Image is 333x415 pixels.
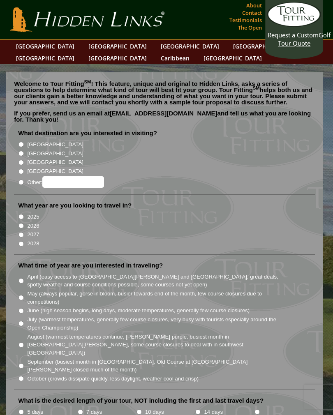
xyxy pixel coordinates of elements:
label: 2028 [27,240,39,248]
label: [GEOGRAPHIC_DATA] [27,150,83,158]
a: Contact [240,7,264,18]
sup: SM [253,85,260,90]
label: 2027 [27,231,39,239]
a: Caribbean [157,52,194,64]
label: [GEOGRAPHIC_DATA] [27,158,83,166]
label: September (busiest month in [GEOGRAPHIC_DATA], Old Course at [GEOGRAPHIC_DATA][PERSON_NAME] close... [27,358,281,374]
p: If you prefer, send us an email at and tell us what you are looking for. Thank you! [14,110,314,129]
label: May (always popular, gorse in bloom, busier towards end of the month, few course closures due to ... [27,290,281,306]
label: June (high season begins, long days, moderate temperatures, generally few course closures) [27,307,250,315]
p: Welcome to Tour Fitting ! This feature, unique and original to Hidden Links, asks a series of que... [14,81,314,105]
label: April (easy access to [GEOGRAPHIC_DATA][PERSON_NAME] and [GEOGRAPHIC_DATA], great deals, spotty w... [27,273,281,289]
a: [GEOGRAPHIC_DATA] [12,52,79,64]
label: What is the desired length of your tour, NOT including the first and last travel days? [18,397,264,405]
a: [GEOGRAPHIC_DATA] [12,40,79,52]
span: Request a Custom [268,31,319,39]
a: [GEOGRAPHIC_DATA] [199,52,266,64]
a: Testimonials [227,14,264,26]
a: [GEOGRAPHIC_DATA] [229,40,296,52]
a: Request a CustomGolf Tour Quote [268,2,321,47]
label: What destination are you interested in visiting? [18,129,157,137]
label: What year are you looking to travel in? [18,201,132,210]
label: [GEOGRAPHIC_DATA] [27,141,83,149]
label: 2025 [27,213,39,221]
label: Other: [27,176,104,188]
sup: SM [84,79,91,84]
input: Other: [42,176,104,188]
label: What time of year are you interested in traveling? [18,261,163,270]
label: August (warmest temperatures continue, [PERSON_NAME] purple, busiest month in [GEOGRAPHIC_DATA][P... [27,333,281,357]
a: [GEOGRAPHIC_DATA] [84,40,151,52]
a: The Open [236,22,264,33]
label: [GEOGRAPHIC_DATA] [27,167,83,175]
label: October (crowds dissipate quickly, less daylight, weather cool and crisp) [27,375,199,383]
a: [GEOGRAPHIC_DATA] [157,40,223,52]
label: July (warmest temperatures, generally few course closures, very busy with tourists especially aro... [27,316,281,332]
label: 2026 [27,222,39,230]
a: [GEOGRAPHIC_DATA] [84,52,151,64]
a: [EMAIL_ADDRESS][DOMAIN_NAME] [110,110,217,117]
